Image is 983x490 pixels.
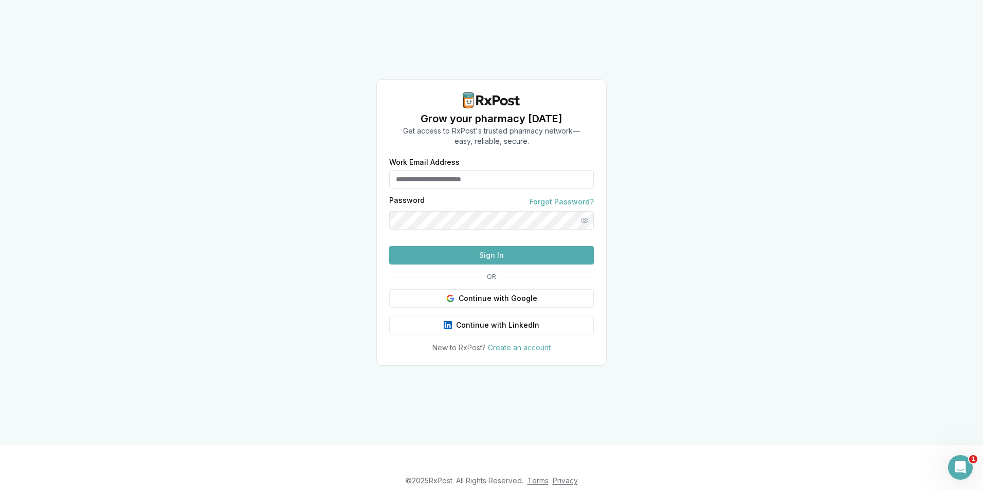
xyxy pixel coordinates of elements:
[969,455,977,463] span: 1
[444,321,452,329] img: LinkedIn
[389,197,425,207] label: Password
[527,476,549,485] a: Terms
[389,246,594,265] button: Sign In
[483,273,500,281] span: OR
[432,343,486,352] span: New to RxPost?
[389,316,594,334] button: Continue with LinkedIn
[553,476,578,485] a: Privacy
[530,197,594,207] a: Forgot Password?
[403,126,580,146] p: Get access to RxPost's trusted pharmacy network— easy, reliable, secure.
[403,111,580,126] h1: Grow your pharmacy [DATE]
[948,455,973,480] iframe: Intercom live chat
[389,159,594,166] label: Work Email Address
[459,92,524,108] img: RxPost Logo
[389,289,594,308] button: Continue with Google
[446,294,454,303] img: Google
[488,343,551,352] a: Create an account
[575,211,594,230] button: Show password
